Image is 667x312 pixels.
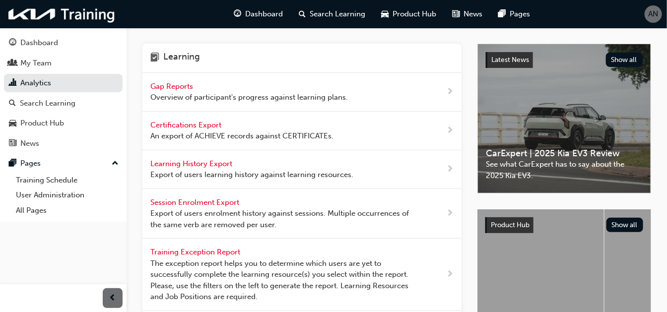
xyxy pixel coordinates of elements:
img: kia-training [5,4,119,24]
h4: Learning [163,52,200,64]
a: Product Hub [4,114,123,132]
span: next-icon [446,125,454,137]
span: next-icon [446,207,454,220]
a: guage-iconDashboard [226,4,291,24]
span: News [464,8,482,20]
span: AN [649,8,659,20]
button: DashboardMy TeamAnalyticsSearch LearningProduct HubNews [4,32,123,154]
button: Show all [606,53,643,67]
div: Search Learning [20,98,75,109]
button: Pages [4,154,123,173]
span: Export of users enrolment history against sessions. Multiple occurrences of the same verb are rem... [150,208,414,230]
button: Show all [606,218,644,232]
a: All Pages [12,203,123,218]
span: pages-icon [498,8,506,20]
span: CarExpert | 2025 Kia EV3 Review [486,148,643,159]
span: Session Enrolment Export [150,198,241,207]
span: An export of ACHIEVE records against CERTIFICATEs. [150,130,333,142]
a: News [4,134,123,153]
span: Pages [510,8,530,20]
a: pages-iconPages [490,4,538,24]
a: Latest NewsShow allCarExpert | 2025 Kia EV3 ReviewSee what CarExpert has to say about the 2025 Ki... [477,44,651,193]
a: Dashboard [4,34,123,52]
span: next-icon [446,86,454,98]
span: learning-icon [150,52,159,64]
span: news-icon [452,8,460,20]
div: My Team [20,58,52,69]
span: Learning History Export [150,159,234,168]
span: guage-icon [234,8,241,20]
a: Session Enrolment Export Export of users enrolment history against sessions. Multiple occurrences... [142,189,462,239]
span: next-icon [446,163,454,176]
div: News [20,138,39,149]
span: See what CarExpert has to say about the 2025 Kia EV3. [486,159,643,181]
span: car-icon [381,8,389,20]
a: My Team [4,54,123,72]
span: Certifications Export [150,121,223,129]
div: Pages [20,158,41,169]
a: car-iconProduct Hub [373,4,444,24]
a: Latest NewsShow all [486,52,643,68]
a: Training Schedule [12,173,123,188]
a: Product HubShow all [485,217,643,233]
span: The exception report helps you to determine which users are yet to successfully complete the lear... [150,258,414,303]
a: Analytics [4,74,123,92]
a: Search Learning [4,94,123,113]
span: search-icon [9,99,16,108]
span: Product Hub [491,221,530,229]
span: Dashboard [245,8,283,20]
a: Gap Reports Overview of participant's progress against learning plans.next-icon [142,73,462,112]
a: User Administration [12,187,123,203]
span: chart-icon [9,79,16,88]
button: AN [645,5,662,23]
span: Latest News [491,56,529,64]
a: Certifications Export An export of ACHIEVE records against CERTIFICATEs.next-icon [142,112,462,150]
a: search-iconSearch Learning [291,4,373,24]
span: news-icon [9,139,16,148]
span: Gap Reports [150,82,195,91]
span: Overview of participant's progress against learning plans. [150,92,348,103]
a: Learning History Export Export of users learning history against learning resources.next-icon [142,150,462,189]
span: prev-icon [109,292,117,305]
a: Training Exception Report The exception report helps you to determine which users are yet to succ... [142,239,462,311]
span: people-icon [9,59,16,68]
span: Search Learning [310,8,365,20]
span: Training Exception Report [150,248,242,256]
span: up-icon [112,157,119,170]
span: search-icon [299,8,306,20]
span: next-icon [446,268,454,281]
span: Export of users learning history against learning resources. [150,169,353,181]
span: Product Hub [393,8,436,20]
div: Dashboard [20,37,58,49]
a: news-iconNews [444,4,490,24]
div: Product Hub [20,118,64,129]
span: guage-icon [9,39,16,48]
span: pages-icon [9,159,16,168]
span: car-icon [9,119,16,128]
